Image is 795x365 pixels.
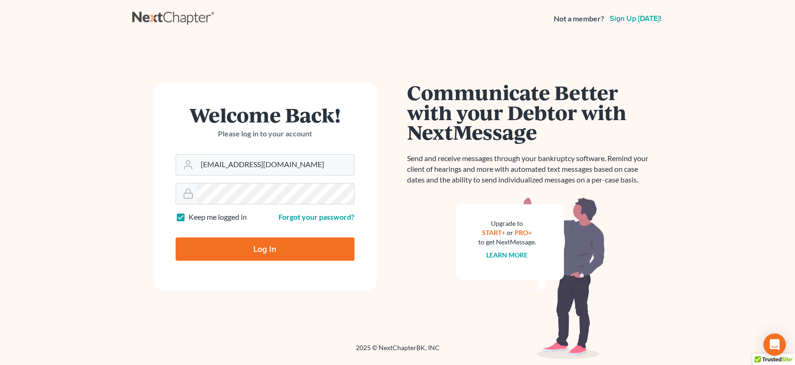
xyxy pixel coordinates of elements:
h1: Communicate Better with your Debtor with NextMessage [407,82,654,142]
a: Learn more [486,251,528,259]
label: Keep me logged in [189,212,247,223]
div: 2025 © NextChapterBK, INC [132,343,663,360]
div: Upgrade to [478,219,536,228]
span: or [507,229,513,237]
p: Please log in to your account [176,128,354,139]
strong: Not a member? [554,14,604,24]
a: PRO+ [515,229,532,237]
div: Open Intercom Messenger [763,333,786,356]
input: Email Address [197,155,354,175]
div: to get NextMessage. [478,237,536,247]
a: Sign up [DATE]! [608,15,663,22]
a: START+ [482,229,505,237]
input: Log In [176,237,354,261]
h1: Welcome Back! [176,105,354,125]
p: Send and receive messages through your bankruptcy software. Remind your client of hearings and mo... [407,153,654,185]
img: nextmessage_bg-59042aed3d76b12b5cd301f8e5b87938c9018125f34e5fa2b7a6b67550977c72.svg [456,196,605,359]
a: Forgot your password? [279,212,354,221]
